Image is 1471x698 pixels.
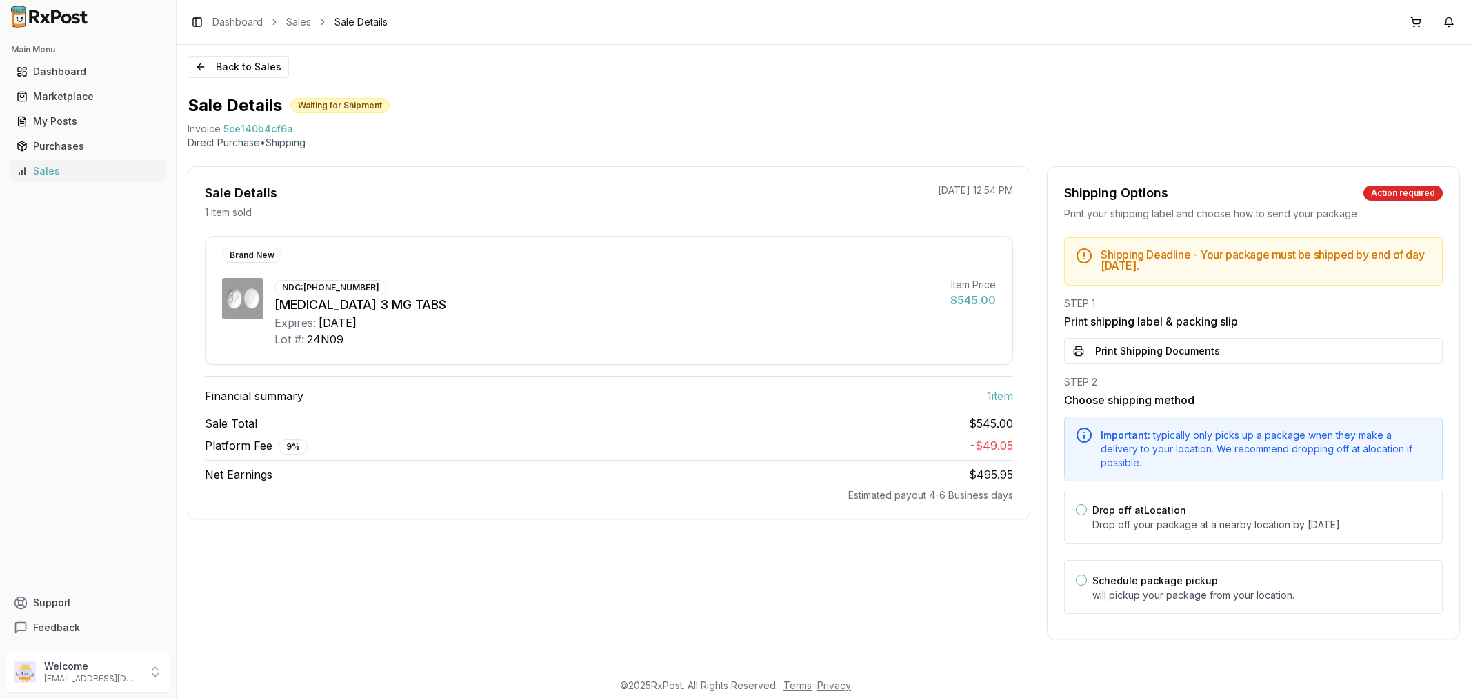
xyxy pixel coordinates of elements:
[817,679,851,691] a: Privacy
[1064,375,1443,389] div: STEP 2
[1101,429,1150,441] span: Important:
[188,94,282,117] h1: Sale Details
[205,466,272,483] span: Net Earnings
[205,488,1013,502] div: Estimated payout 4-6 Business days
[334,15,388,29] span: Sale Details
[205,437,308,455] span: Platform Fee
[17,139,159,153] div: Purchases
[279,439,308,455] div: 9 %
[950,292,996,308] div: $545.00
[6,6,94,28] img: RxPost Logo
[188,56,289,78] button: Back to Sales
[33,621,80,635] span: Feedback
[6,110,170,132] button: My Posts
[938,183,1013,197] p: [DATE] 12:54 PM
[274,315,316,331] div: Expires:
[1092,504,1186,516] label: Drop off at Location
[274,295,939,315] div: [MEDICAL_DATA] 3 MG TABS
[1363,186,1443,201] div: Action required
[6,590,170,615] button: Support
[223,122,293,136] span: 5ce140b4cf6a
[222,248,282,263] div: Brand New
[6,615,170,640] button: Feedback
[1064,207,1443,221] div: Print your shipping label and choose how to send your package
[987,388,1013,404] span: 1 item
[969,468,1013,481] span: $495.95
[17,65,159,79] div: Dashboard
[783,679,812,691] a: Terms
[1064,297,1443,310] div: STEP 1
[188,136,1460,150] p: Direct Purchase • Shipping
[14,661,36,683] img: User avatar
[969,415,1013,432] span: $545.00
[1092,588,1431,602] p: will pickup your package from your location.
[274,331,304,348] div: Lot #:
[6,135,170,157] button: Purchases
[11,109,165,134] a: My Posts
[1092,518,1431,532] p: Drop off your package at a nearby location by [DATE] .
[6,86,170,108] button: Marketplace
[11,59,165,84] a: Dashboard
[205,415,257,432] span: Sale Total
[212,15,388,29] nav: breadcrumb
[1064,313,1443,330] h3: Print shipping label & packing slip
[6,61,170,83] button: Dashboard
[970,439,1013,452] span: - $49.05
[17,114,159,128] div: My Posts
[44,673,140,684] p: [EMAIL_ADDRESS][DOMAIN_NAME]
[44,659,140,673] p: Welcome
[17,90,159,103] div: Marketplace
[205,183,277,203] div: Sale Details
[6,160,170,182] button: Sales
[1064,392,1443,408] h3: Choose shipping method
[11,44,165,55] h2: Main Menu
[205,206,252,219] p: 1 item sold
[290,98,390,113] div: Waiting for Shipment
[17,164,159,178] div: Sales
[1101,249,1431,271] h5: Shipping Deadline - Your package must be shipped by end of day [DATE] .
[286,15,311,29] a: Sales
[319,315,357,331] div: [DATE]
[1092,575,1218,586] label: Schedule package pickup
[950,278,996,292] div: Item Price
[1064,338,1443,364] button: Print Shipping Documents
[1101,428,1431,470] div: typically only picks up a package when they make a delivery to your location. We recommend droppi...
[205,388,303,404] span: Financial summary
[188,122,221,136] div: Invoice
[222,278,263,319] img: Trulance 3 MG TABS
[11,159,165,183] a: Sales
[1064,183,1168,203] div: Shipping Options
[274,280,387,295] div: NDC: [PHONE_NUMBER]
[11,134,165,159] a: Purchases
[307,331,343,348] div: 24N09
[212,15,263,29] a: Dashboard
[11,84,165,109] a: Marketplace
